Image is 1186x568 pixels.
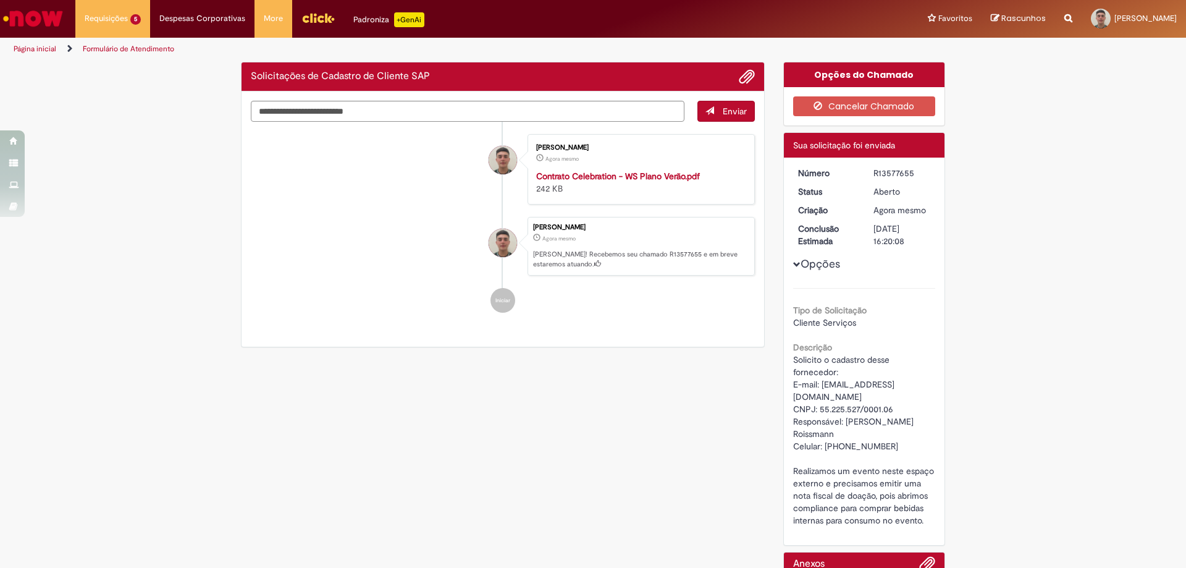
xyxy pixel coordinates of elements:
div: 29/09/2025 15:20:04 [873,204,931,216]
span: [PERSON_NAME] [1114,13,1177,23]
div: 242 KB [536,170,742,195]
span: Favoritos [938,12,972,25]
a: Contrato Celebration - WS Plano Verão.pdf [536,171,700,182]
span: Agora mesmo [542,235,576,242]
span: Sua solicitação foi enviada [793,140,895,151]
dt: Conclusão Estimada [789,223,865,247]
div: [PERSON_NAME] [533,224,748,231]
ul: Histórico de tíquete [251,122,755,326]
time: 29/09/2025 15:20:04 [542,235,576,242]
p: [PERSON_NAME]! Recebemos seu chamado R13577655 e em breve estaremos atuando. [533,250,748,269]
textarea: Digite sua mensagem aqui... [251,101,684,122]
a: Formulário de Atendimento [83,44,174,54]
li: Victor Henrique Cardoso Silva [251,217,755,276]
span: Cliente Serviços [793,317,856,328]
div: Victor Henrique Cardoso Silva [489,229,517,257]
span: Requisições [85,12,128,25]
p: +GenAi [394,12,424,27]
b: Tipo de Solicitação [793,305,867,316]
b: Descrição [793,342,832,353]
ul: Trilhas de página [9,38,781,61]
span: Agora mesmo [545,155,579,163]
a: Rascunhos [991,13,1046,25]
h2: Solicitações de Cadastro de Cliente SAP Histórico de tíquete [251,71,430,82]
span: Enviar [723,106,747,117]
button: Enviar [697,101,755,122]
dt: Status [789,185,865,198]
dt: Criação [789,204,865,216]
button: Cancelar Chamado [793,96,936,116]
div: R13577655 [873,167,931,179]
span: Agora mesmo [873,205,926,216]
div: [DATE] 16:20:08 [873,223,931,247]
img: click_logo_yellow_360x200.png [301,9,335,27]
span: 5 [130,14,141,25]
button: Adicionar anexos [739,69,755,85]
span: Rascunhos [1001,12,1046,24]
div: [PERSON_NAME] [536,144,742,151]
div: Padroniza [353,12,424,27]
img: ServiceNow [1,6,65,31]
div: Aberto [873,185,931,198]
span: More [264,12,283,25]
span: Solicito o cadastro desse fornecedor: E-mail: [EMAIL_ADDRESS][DOMAIN_NAME] CNPJ: 55.225.527/0001.... [793,354,936,526]
time: 29/09/2025 15:20:03 [545,155,579,163]
div: Victor Henrique Cardoso Silva [489,146,517,174]
dt: Número [789,167,865,179]
div: Opções do Chamado [784,62,945,87]
time: 29/09/2025 15:20:04 [873,205,926,216]
span: Despesas Corporativas [159,12,245,25]
a: Página inicial [14,44,56,54]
